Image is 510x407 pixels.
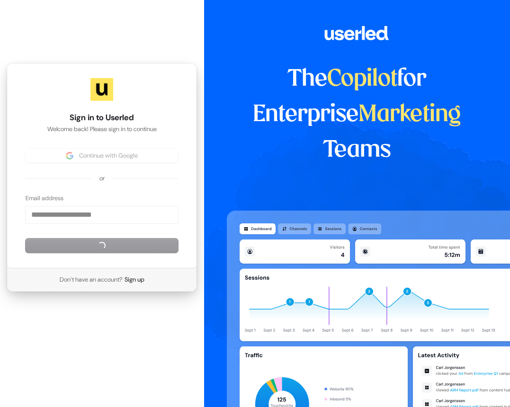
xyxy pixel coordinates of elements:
[60,275,123,284] span: Don’t have an account?
[90,78,113,101] img: Userled
[327,68,397,90] span: Copilot
[227,62,487,168] h1: The for Enterprise Teams
[26,125,178,133] p: Welcome back! Please sign in to continue
[125,275,144,284] a: Sign up
[358,104,461,126] span: Marketing
[99,174,105,183] p: or
[26,112,178,124] h1: Sign in to Userled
